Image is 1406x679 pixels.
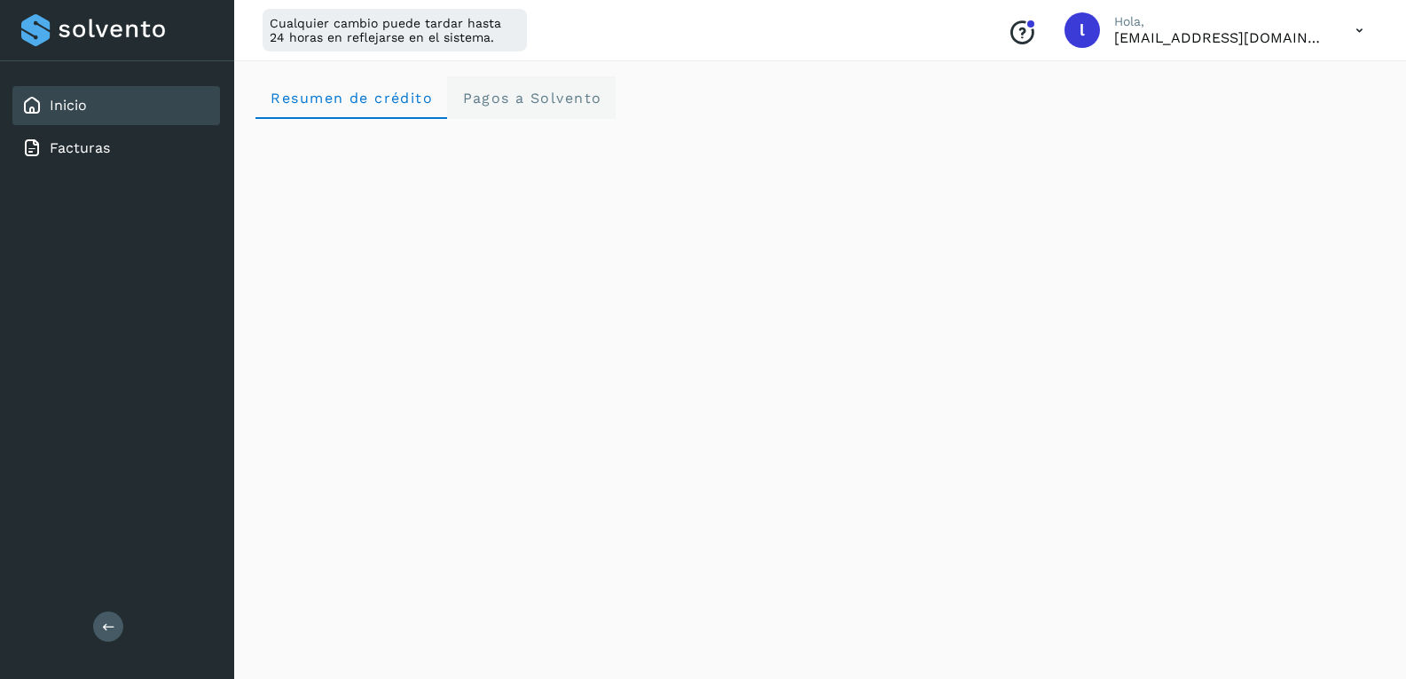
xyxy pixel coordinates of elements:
[263,9,527,51] div: Cualquier cambio puede tardar hasta 24 horas en reflejarse en el sistema.
[12,129,220,168] div: Facturas
[1114,29,1327,46] p: lmedina_ferrusquia@hotmail.com
[1114,14,1327,29] p: Hola,
[461,90,601,107] span: Pagos a Solvento
[12,86,220,125] div: Inicio
[50,139,110,156] a: Facturas
[270,90,433,107] span: Resumen de crédito
[50,97,87,114] a: Inicio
